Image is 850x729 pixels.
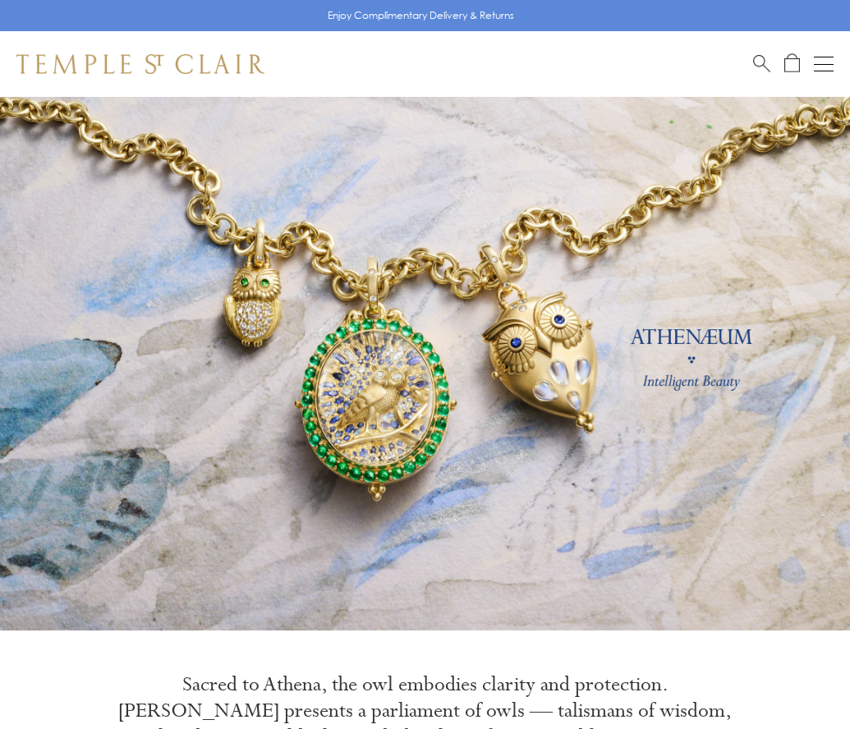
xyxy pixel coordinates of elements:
a: Open Shopping Bag [784,53,800,74]
a: Search [753,53,770,74]
img: Temple St. Clair [16,54,264,74]
button: Open navigation [814,54,834,74]
p: Enjoy Complimentary Delivery & Returns [328,7,514,24]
